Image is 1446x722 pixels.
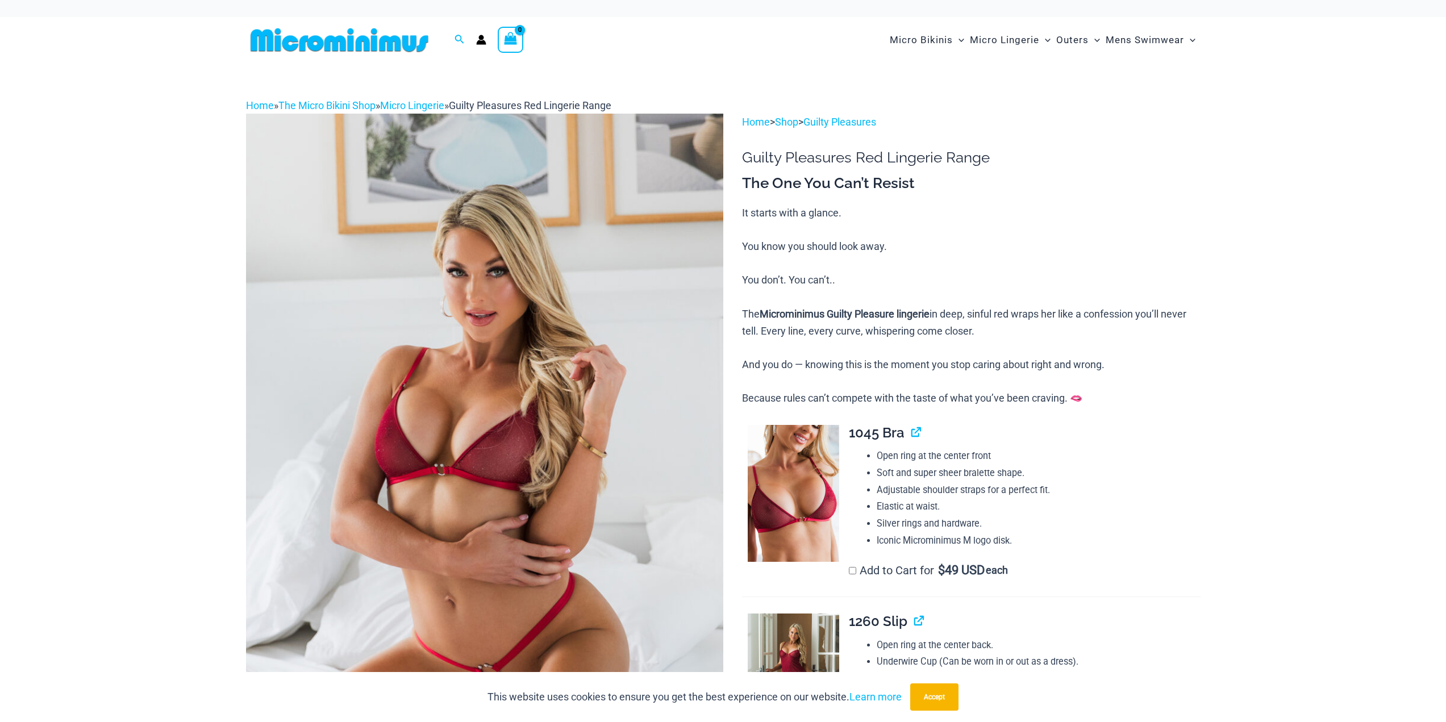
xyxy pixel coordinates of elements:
[910,683,959,711] button: Accept
[742,116,770,128] a: Home
[246,27,433,53] img: MM SHOP LOGO FLAT
[938,563,945,577] span: $
[877,670,1201,687] li: Adjustable shoulder straps for a perfect fit.
[887,23,967,57] a: Micro BikinisMenu ToggleMenu Toggle
[849,613,907,629] span: 1260 Slip
[742,114,1200,131] p: > >
[877,498,1201,515] li: Elastic at waist.
[1053,23,1103,57] a: OutersMenu ToggleMenu Toggle
[449,99,611,111] span: Guilty Pleasures Red Lingerie Range
[885,21,1201,59] nav: Site Navigation
[1103,23,1198,57] a: Mens SwimwearMenu ToggleMenu Toggle
[742,174,1200,193] h3: The One You Can’t Resist
[455,33,465,47] a: Search icon link
[967,23,1053,57] a: Micro LingerieMenu ToggleMenu Toggle
[970,26,1039,55] span: Micro Lingerie
[877,637,1201,654] li: Open ring at the center back.
[487,688,902,706] p: This website uses cookies to ensure you get the best experience on our website.
[877,515,1201,532] li: Silver rings and hardware.
[1089,26,1100,55] span: Menu Toggle
[986,565,1008,576] span: each
[748,425,839,562] img: Guilty Pleasures Red 1045 Bra
[877,532,1201,549] li: Iconic Microminimus M logo disk.
[849,567,856,574] input: Add to Cart for$49 USD each
[877,448,1201,465] li: Open ring at the center front
[1184,26,1195,55] span: Menu Toggle
[890,26,953,55] span: Micro Bikinis
[849,424,905,441] span: 1045 Bra
[742,205,1200,407] p: It starts with a glance. You know you should look away. You don’t. You can’t.. The in deep, sinfu...
[803,116,876,128] a: Guilty Pleasures
[849,564,1008,577] label: Add to Cart for
[953,26,964,55] span: Menu Toggle
[775,116,798,128] a: Shop
[742,149,1200,166] h1: Guilty Pleasures Red Lingerie Range
[498,27,524,53] a: View Shopping Cart, empty
[877,482,1201,499] li: Adjustable shoulder straps for a perfect fit.
[1056,26,1089,55] span: Outers
[877,653,1201,670] li: Underwire Cup (Can be worn in or out as a dress).
[849,691,902,703] a: Learn more
[1039,26,1051,55] span: Menu Toggle
[278,99,376,111] a: The Micro Bikini Shop
[246,99,274,111] a: Home
[380,99,444,111] a: Micro Lingerie
[877,465,1201,482] li: Soft and super sheer bralette shape.
[476,35,486,45] a: Account icon link
[246,99,611,111] span: » » »
[1106,26,1184,55] span: Mens Swimwear
[760,308,930,320] b: Microminimus Guilty Pleasure lingerie
[938,565,985,576] span: 49 USD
